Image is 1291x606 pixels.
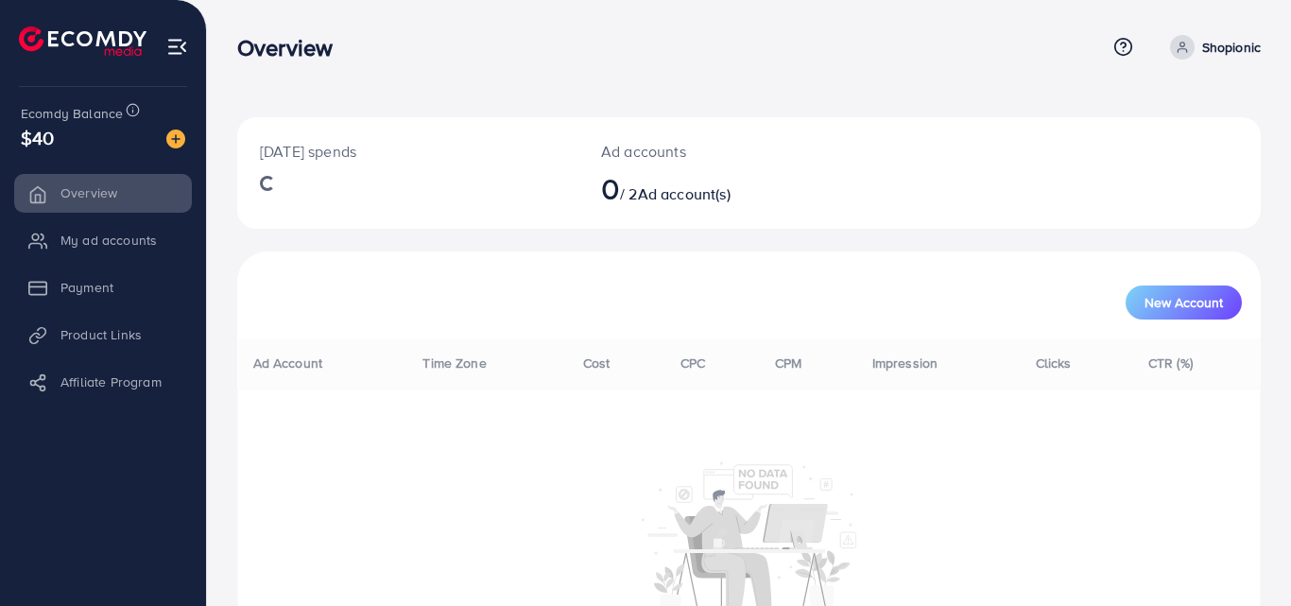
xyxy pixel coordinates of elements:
button: New Account [1126,286,1242,320]
p: Shopionic [1202,36,1261,59]
p: [DATE] spends [260,140,556,163]
h2: / 2 [601,170,812,206]
img: image [166,130,185,148]
span: New Account [1145,296,1223,309]
span: 0 [601,166,620,210]
a: Shopionic [1162,35,1261,60]
span: Ad account(s) [638,183,731,204]
span: $40 [21,124,54,151]
p: Ad accounts [601,140,812,163]
span: Ecomdy Balance [21,104,123,123]
img: logo [19,26,146,56]
img: menu [166,36,188,58]
h3: Overview [237,34,348,61]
